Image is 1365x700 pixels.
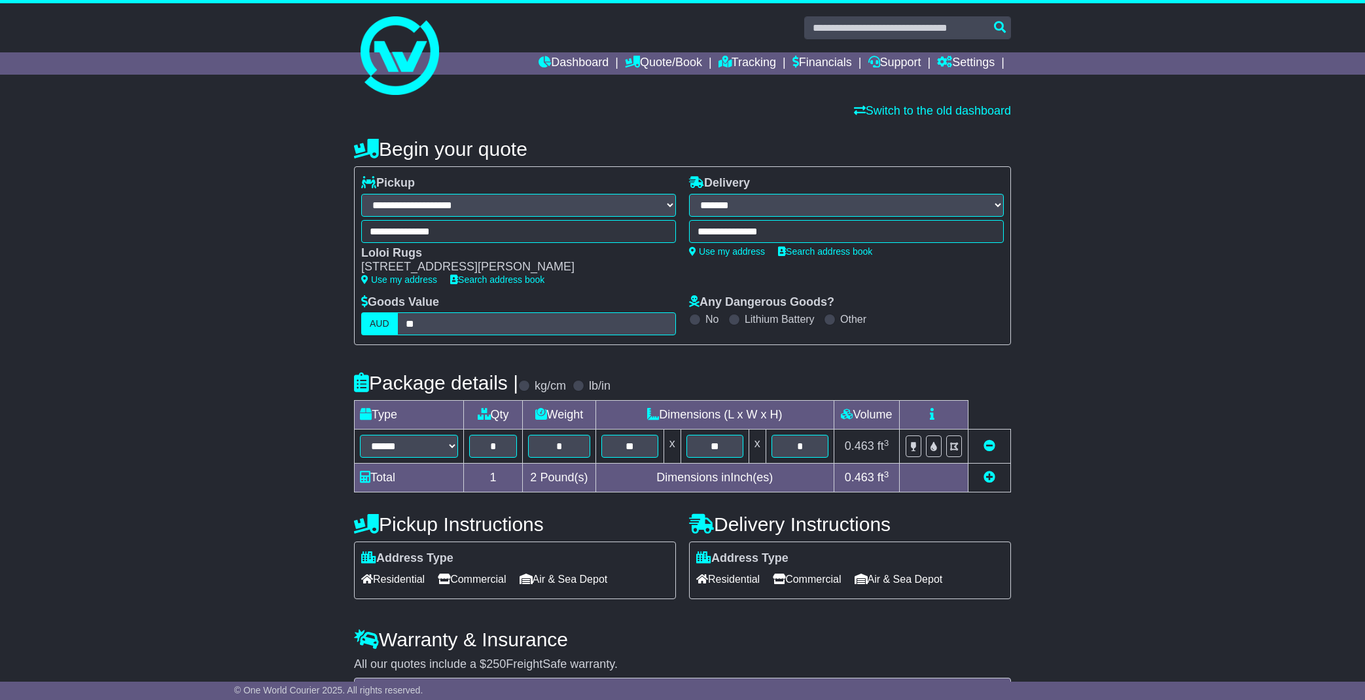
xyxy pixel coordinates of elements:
[937,52,995,75] a: Settings
[625,52,702,75] a: Quote/Book
[884,438,889,448] sup: 3
[984,471,995,484] a: Add new item
[664,430,681,464] td: x
[450,274,544,285] a: Search address book
[792,52,852,75] a: Financials
[877,439,889,452] span: ft
[689,246,765,257] a: Use my address
[354,629,1011,650] h4: Warranty & Insurance
[361,260,663,274] div: [STREET_ADDRESS][PERSON_NAME]
[854,104,1011,117] a: Switch to the old dashboard
[845,471,874,484] span: 0.463
[773,569,841,589] span: Commercial
[361,274,437,285] a: Use my address
[520,569,608,589] span: Air & Sea Depot
[464,464,523,492] td: 1
[354,138,1011,160] h4: Begin your quote
[354,657,1011,672] div: All our quotes include a $ FreightSafe warranty.
[868,52,921,75] a: Support
[354,372,518,394] h4: Package details |
[696,569,760,589] span: Residential
[840,313,866,325] label: Other
[355,464,464,492] td: Total
[855,569,943,589] span: Air & Sea Depot
[361,295,439,310] label: Goods Value
[361,176,415,191] label: Pickup
[877,471,889,484] span: ft
[745,313,815,325] label: Lithium Battery
[689,176,750,191] label: Delivery
[778,246,872,257] a: Search address book
[361,312,398,335] label: AUD
[884,470,889,479] sup: 3
[530,471,537,484] span: 2
[539,52,609,75] a: Dashboard
[486,657,506,671] span: 250
[361,569,425,589] span: Residential
[438,569,506,589] span: Commercial
[595,464,834,492] td: Dimensions in Inch(es)
[834,401,899,430] td: Volume
[361,551,453,566] label: Address Type
[845,439,874,452] span: 0.463
[595,401,834,430] td: Dimensions (L x W x H)
[689,513,1011,535] h4: Delivery Instructions
[523,464,596,492] td: Pound(s)
[696,551,789,566] label: Address Type
[361,246,663,261] div: Loloi Rugs
[718,52,776,75] a: Tracking
[535,379,566,394] label: kg/cm
[749,430,766,464] td: x
[523,401,596,430] td: Weight
[234,685,423,695] span: © One World Courier 2025. All rights reserved.
[464,401,523,430] td: Qty
[589,379,611,394] label: lb/in
[705,313,718,325] label: No
[355,401,464,430] td: Type
[354,513,676,535] h4: Pickup Instructions
[689,295,834,310] label: Any Dangerous Goods?
[984,439,995,452] a: Remove this item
